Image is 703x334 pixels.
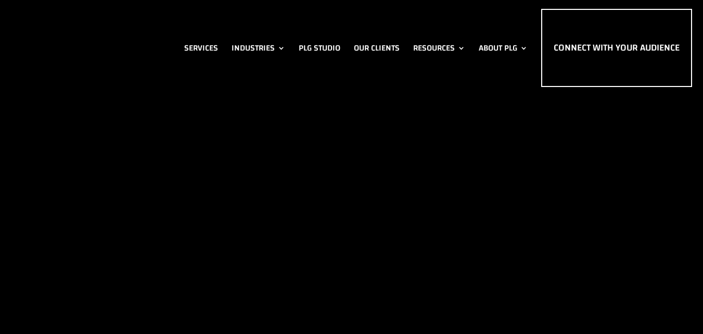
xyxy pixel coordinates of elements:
a: About PLG [479,9,528,87]
a: PLG Studio [299,9,340,87]
a: Resources [413,9,465,87]
a: Industries [232,9,285,87]
a: Services [184,9,218,87]
a: Connect with Your Audience [541,9,692,87]
a: Our Clients [354,9,400,87]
